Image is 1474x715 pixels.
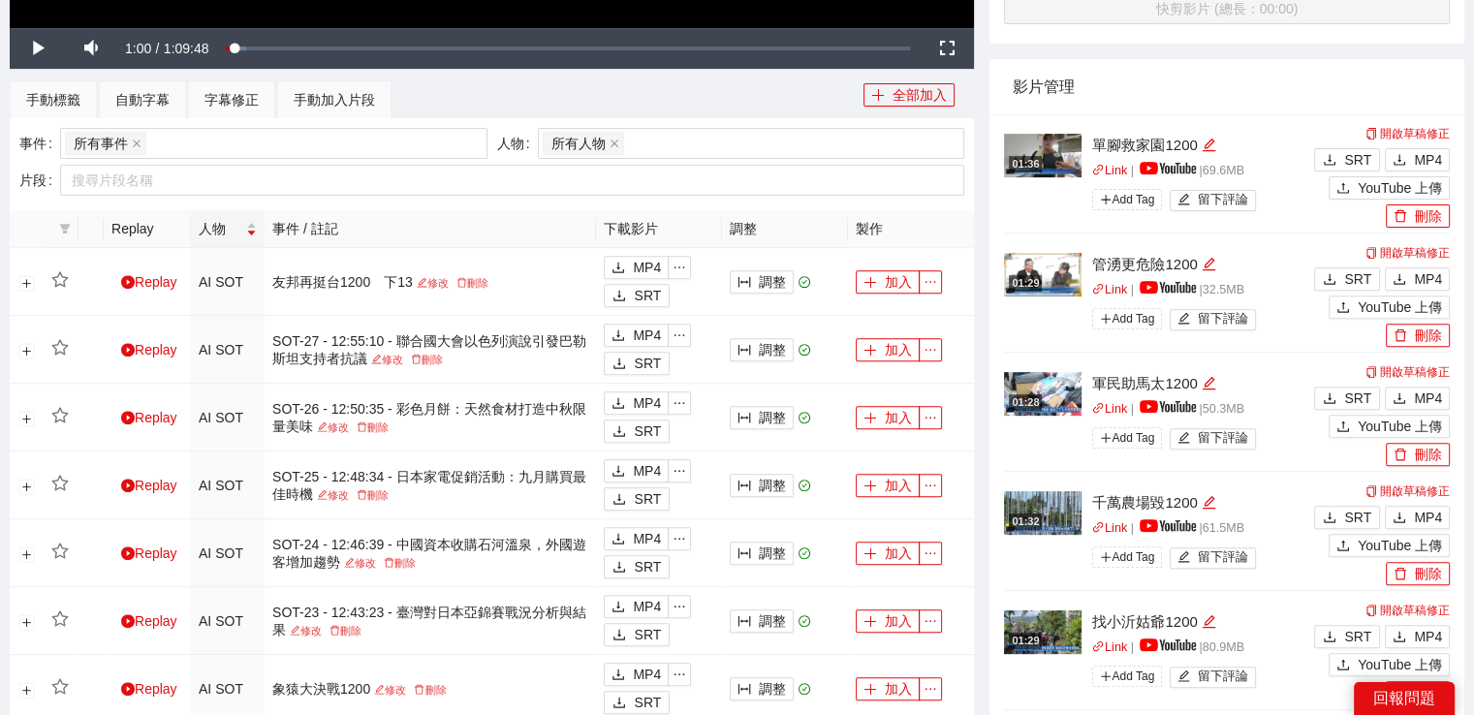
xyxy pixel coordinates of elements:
[1394,448,1407,463] span: delete
[863,614,877,630] span: plus
[612,464,625,480] span: download
[1314,267,1380,291] button: downloadSRT
[863,83,955,107] button: plus全部加入
[1393,511,1406,526] span: download
[497,128,538,159] label: 人物
[1004,610,1082,654] img: 11a26a06-788c-47f1-80d6-1c401e72670b.jpg
[19,128,60,159] label: 事件
[920,343,941,357] span: ellipsis
[121,479,135,492] span: play-circle
[164,41,209,56] span: 1:09:48
[612,532,625,547] span: download
[132,139,141,148] span: close
[1394,328,1407,344] span: delete
[121,681,177,697] a: Replay
[121,343,135,357] span: play-circle
[1386,204,1450,228] button: delete刪除
[19,682,35,698] button: 展開行
[1414,149,1442,171] span: MP4
[669,532,690,545] span: ellipsis
[920,479,941,492] span: ellipsis
[1202,134,1216,157] div: 編輯
[634,488,661,510] span: SRT
[1336,539,1350,554] span: upload
[294,89,375,110] div: 手動加入片段
[920,275,941,289] span: ellipsis
[863,546,877,562] span: plus
[863,275,877,291] span: plus
[313,421,353,433] a: 修改
[604,284,670,307] button: downloadSRT
[1323,630,1336,645] span: download
[121,614,135,628] span: play-circle
[1092,283,1105,295] span: link
[604,691,670,714] button: downloadSRT
[730,406,794,429] button: column-width調整
[633,460,661,482] span: MP4
[411,354,422,364] span: delete
[1314,506,1380,529] button: downloadSRT
[353,489,392,501] a: 刪除
[313,489,353,501] a: 修改
[1092,521,1127,535] a: linkLink
[156,41,160,56] span: /
[919,609,942,633] button: ellipsis
[1386,562,1450,585] button: delete刪除
[634,692,661,713] span: SRT
[856,270,920,294] button: plus加入
[290,625,300,636] span: edit
[919,474,942,497] button: ellipsis
[863,682,877,698] span: plus
[669,600,690,613] span: ellipsis
[1344,626,1371,647] span: SRT
[1358,654,1442,675] span: YouTube 上傳
[370,684,410,696] a: 修改
[1092,253,1309,276] div: 管湧更危險1200
[1177,550,1190,565] span: edit
[612,600,625,615] span: download
[1393,153,1406,169] span: download
[121,411,135,424] span: play-circle
[633,392,661,414] span: MP4
[1385,625,1450,648] button: downloadMP4
[1140,162,1196,174] img: yt_logo_rgb_light.a676ea31.png
[51,271,69,289] span: star
[121,342,177,357] a: Replay
[1170,667,1256,688] button: edit留下評論
[357,421,367,432] span: delete
[1092,640,1105,653] span: link
[199,218,242,239] span: 人物
[919,270,942,294] button: ellipsis
[272,332,588,367] div: SOT-27 - 12:55:10 - 聯合國大會以色列演說引發巴勒斯坦支持者抗議
[326,625,365,637] a: 刪除
[265,210,596,248] th: 事件 / 註記
[1009,156,1042,172] div: 01:36
[604,324,669,347] button: downloadMP4
[871,88,885,104] span: plus
[371,354,382,364] span: edit
[799,276,811,289] span: check-circle
[1004,372,1082,416] img: 40ccc660-0289-4b5f-863b-145fe0b90e58.jpg
[1323,391,1336,407] span: download
[1004,491,1082,535] img: 37381944-cbdf-48a7-a671-307639b85c81.jpg
[612,289,626,304] span: download
[1365,365,1450,379] a: 開啟草稿修正
[19,165,60,196] label: 片段
[604,391,669,415] button: downloadMP4
[1414,626,1442,647] span: MP4
[1092,164,1127,177] a: linkLink
[367,354,407,365] a: 修改
[384,557,394,568] span: delete
[121,546,135,560] span: play-circle
[920,411,941,424] span: ellipsis
[856,406,920,429] button: plus加入
[612,357,626,372] span: download
[1329,176,1450,200] button: uploadYouTube 上傳
[74,133,128,154] span: 所有事件
[1004,134,1082,177] img: 23dc4413-2f56-479d-8fe9-87dde8eb3520.jpg
[329,625,340,636] span: delete
[1394,567,1407,582] span: delete
[1009,394,1042,411] div: 01:28
[19,546,35,562] button: 展開行
[730,270,794,294] button: column-width調整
